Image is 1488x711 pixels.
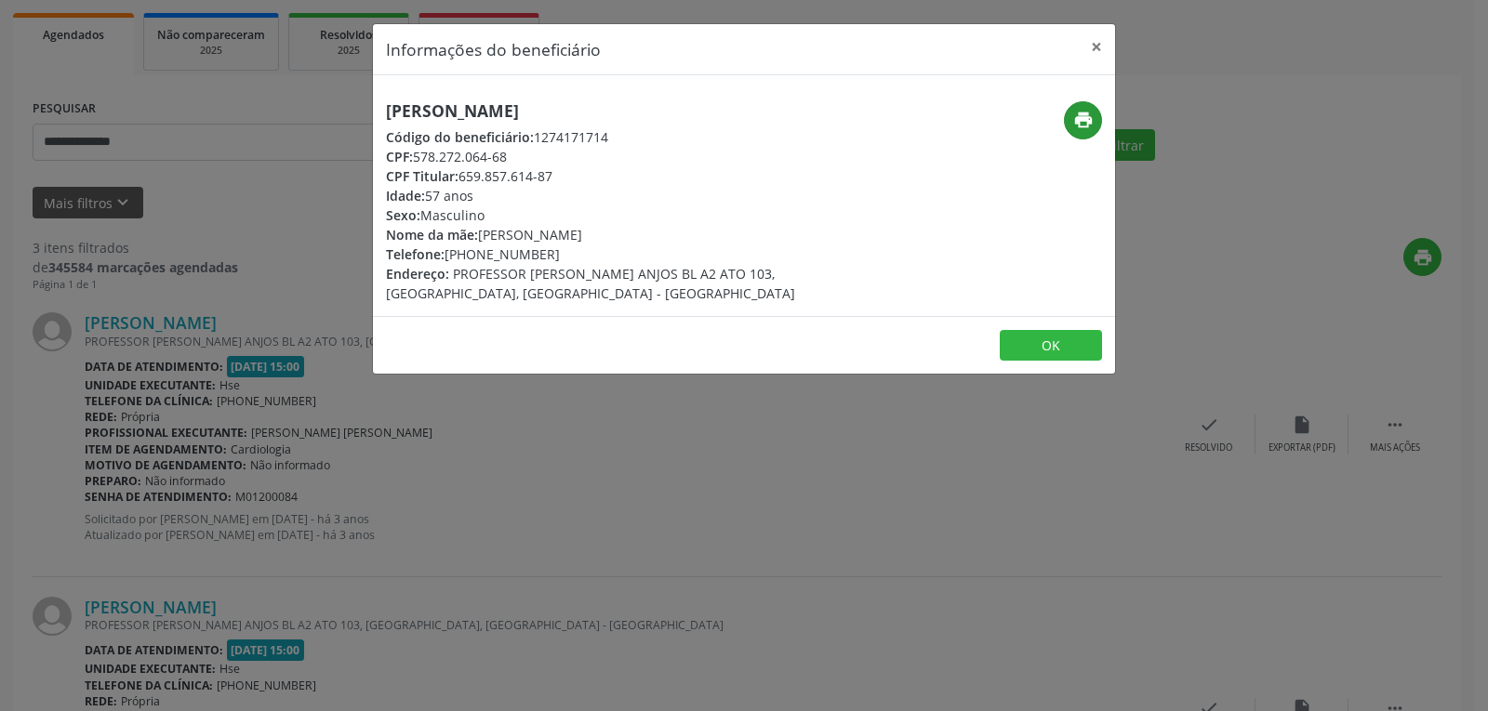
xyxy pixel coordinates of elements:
i: print [1073,110,1094,130]
span: Telefone: [386,245,445,263]
div: 57 anos [386,186,855,205]
div: 1274171714 [386,127,855,147]
div: [PHONE_NUMBER] [386,244,855,264]
span: Nome da mãe: [386,226,478,244]
div: 659.857.614-87 [386,166,855,186]
span: Endereço: [386,265,449,283]
h5: [PERSON_NAME] [386,101,855,121]
button: print [1064,101,1102,139]
span: CPF Titular: [386,167,458,185]
span: PROFESSOR [PERSON_NAME] ANJOS BL A2 ATO 103, [GEOGRAPHIC_DATA], [GEOGRAPHIC_DATA] - [GEOGRAPHIC_D... [386,265,795,302]
h5: Informações do beneficiário [386,37,601,61]
button: OK [1000,330,1102,362]
span: CPF: [386,148,413,165]
button: Close [1078,24,1115,70]
div: Masculino [386,205,855,225]
span: Sexo: [386,206,420,224]
span: Código do beneficiário: [386,128,534,146]
div: 578.272.064-68 [386,147,855,166]
div: [PERSON_NAME] [386,225,855,244]
span: Idade: [386,187,425,204]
